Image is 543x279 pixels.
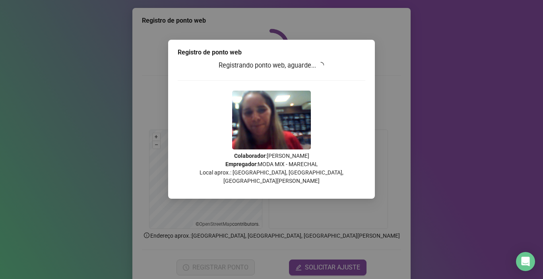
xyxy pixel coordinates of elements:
[317,61,325,69] span: loading
[225,161,256,167] strong: Empregador
[178,48,365,57] div: Registro de ponto web
[178,60,365,71] h3: Registrando ponto web, aguarde...
[516,252,535,271] div: Open Intercom Messenger
[178,152,365,185] p: : [PERSON_NAME] : MODA MIX - MARECHAL Local aprox.: [GEOGRAPHIC_DATA], [GEOGRAPHIC_DATA], [GEOGRA...
[234,153,266,159] strong: Colaborador
[232,91,311,149] img: 9k=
